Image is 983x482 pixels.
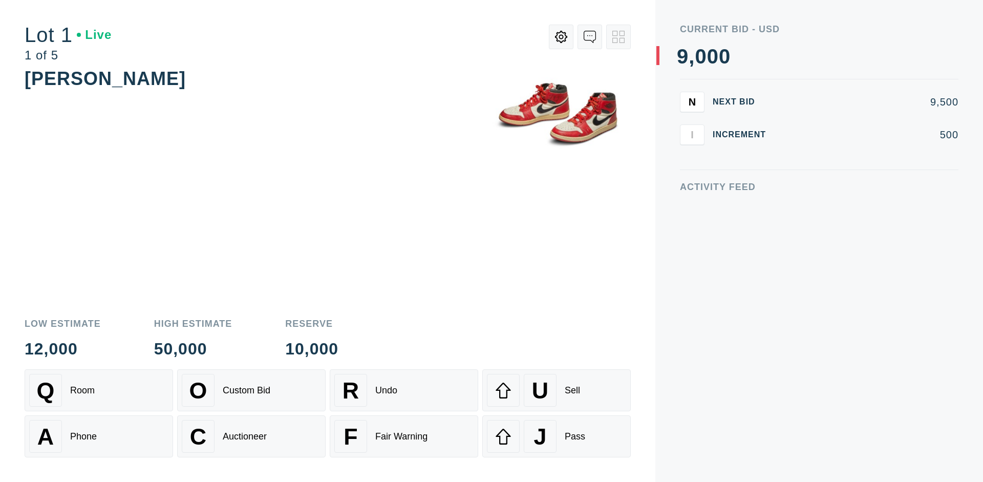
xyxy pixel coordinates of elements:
[330,415,478,457] button: FFair Warning
[190,424,206,450] span: C
[70,385,95,396] div: Room
[70,431,97,442] div: Phone
[689,96,696,108] span: N
[189,378,207,404] span: O
[375,431,428,442] div: Fair Warning
[565,385,580,396] div: Sell
[691,129,694,140] span: I
[177,415,326,457] button: CAuctioneer
[689,46,695,251] div: ,
[154,319,232,328] div: High Estimate
[713,131,774,139] div: Increment
[782,130,958,140] div: 500
[695,46,707,67] div: 0
[37,424,54,450] span: A
[25,68,186,89] div: [PERSON_NAME]
[707,46,719,67] div: 0
[680,182,958,192] div: Activity Feed
[680,92,704,112] button: N
[330,369,478,411] button: RUndo
[25,319,101,328] div: Low Estimate
[565,431,585,442] div: Pass
[25,415,173,457] button: APhone
[533,424,546,450] span: J
[482,415,631,457] button: JPass
[285,319,338,328] div: Reserve
[223,385,270,396] div: Custom Bid
[37,378,55,404] span: Q
[375,385,397,396] div: Undo
[680,124,704,145] button: I
[154,341,232,357] div: 50,000
[713,98,774,106] div: Next Bid
[25,369,173,411] button: QRoom
[25,49,112,61] div: 1 of 5
[344,424,357,450] span: F
[177,369,326,411] button: OCustom Bid
[680,25,958,34] div: Current Bid - USD
[719,46,731,67] div: 0
[77,29,112,41] div: Live
[25,25,112,45] div: Lot 1
[285,341,338,357] div: 10,000
[223,431,267,442] div: Auctioneer
[482,369,631,411] button: USell
[25,341,101,357] div: 12,000
[532,378,548,404] span: U
[677,46,689,67] div: 9
[782,97,958,107] div: 9,500
[343,378,359,404] span: R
